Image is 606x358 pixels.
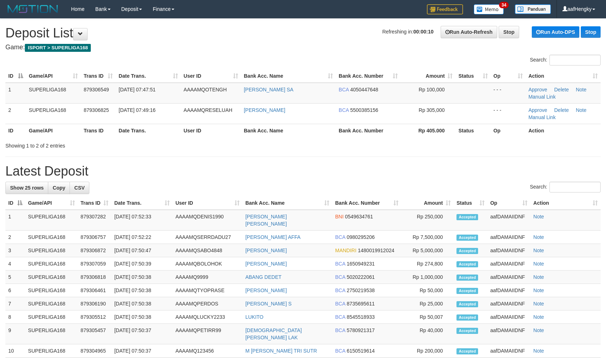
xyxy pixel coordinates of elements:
th: Bank Acc. Name: activate to sort column ascending [242,196,332,210]
td: AAAAMQPERDOS [173,297,242,311]
td: AAAAMQDENIS1990 [173,210,242,231]
span: BCA [339,107,349,113]
th: Action: activate to sort column ascending [526,69,601,83]
span: Copy 5500385156 to clipboard [350,107,378,113]
th: Amount: activate to sort column ascending [401,196,454,210]
td: SUPERLIGA168 [26,103,81,124]
td: Rp 50,000 [401,284,454,297]
label: Search: [530,55,601,65]
td: 1 [5,210,25,231]
img: panduan.png [515,4,551,14]
td: [DATE] 07:50:38 [111,311,173,324]
a: Stop [581,26,601,38]
input: Search: [549,55,601,65]
img: Feedback.jpg [427,4,463,14]
td: [DATE] 07:52:33 [111,210,173,231]
a: [PERSON_NAME] [244,107,285,113]
td: SUPERLIGA168 [25,344,78,358]
a: Note [533,274,544,280]
td: 1 [5,83,26,104]
td: - - - [491,103,526,124]
a: Note [533,234,544,240]
td: 4 [5,257,25,271]
th: Bank Acc. Name: activate to sort column ascending [241,69,336,83]
td: [DATE] 07:50:38 [111,297,173,311]
th: Status: activate to sort column ascending [455,69,490,83]
span: Accepted [456,348,478,354]
a: Note [533,248,544,253]
span: [DATE] 07:49:16 [119,107,155,113]
td: [DATE] 07:50:37 [111,344,173,358]
td: 879306461 [78,284,112,297]
span: Refreshing in: [382,29,433,35]
h1: Latest Deposit [5,164,601,178]
span: Copy 0980295206 to clipboard [347,234,375,240]
a: [PERSON_NAME] AFFA [245,234,300,240]
td: [DATE] 07:50:39 [111,257,173,271]
span: 879306825 [84,107,109,113]
td: 5 [5,271,25,284]
td: Rp 274,800 [401,257,454,271]
td: - - - [491,83,526,104]
span: AAAAMQOTENGH [184,87,227,92]
td: AAAAMQSERRDADU27 [173,231,242,244]
span: BCA [335,234,345,240]
label: Search: [530,182,601,192]
span: BCA [335,327,345,333]
span: Copy 1650949231 to clipboard [347,261,375,267]
td: 6 [5,284,25,297]
td: 879305457 [78,324,112,344]
th: Bank Acc. Number: activate to sort column ascending [336,69,401,83]
td: aafDAMAIIDNF [487,271,531,284]
th: User ID: activate to sort column ascending [173,196,242,210]
a: Note [533,261,544,267]
th: Date Trans.: activate to sort column ascending [116,69,181,83]
span: Accepted [456,235,478,241]
a: Show 25 rows [5,182,48,194]
th: Game/API: activate to sort column ascending [25,196,78,210]
a: Approve [529,87,547,92]
td: [DATE] 07:50:37 [111,324,173,344]
a: Manual Link [529,94,556,100]
td: SUPERLIGA168 [25,244,78,257]
td: aafDAMAIIDNF [487,324,531,344]
td: SUPERLIGA168 [25,210,78,231]
td: Rp 25,000 [401,297,454,311]
td: 2 [5,103,26,124]
td: 9 [5,324,25,344]
a: [PERSON_NAME] [245,248,287,253]
span: BCA [335,261,345,267]
td: aafDAMAIIDNF [487,244,531,257]
span: BCA [335,287,345,293]
th: ID: activate to sort column descending [5,69,26,83]
span: MANDIRI [335,248,356,253]
th: Date Trans. [116,124,181,137]
span: Rp 100,000 [419,87,445,92]
span: Copy 0549634761 to clipboard [345,214,373,219]
th: Game/API [26,124,81,137]
span: Copy 1480019912024 to clipboard [358,248,394,253]
td: aafDAMAIIDNF [487,297,531,311]
th: Trans ID: activate to sort column ascending [81,69,116,83]
span: Copy 6150519614 to clipboard [347,348,375,354]
th: Bank Acc. Number: activate to sort column ascending [332,196,401,210]
th: Game/API: activate to sort column ascending [26,69,81,83]
a: Note [533,214,544,219]
a: ABANG DEDET [245,274,281,280]
td: aafDAMAIIDNF [487,311,531,324]
td: [DATE] 07:52:22 [111,231,173,244]
a: Note [533,287,544,293]
h4: Game: [5,44,601,51]
td: [DATE] 07:50:38 [111,271,173,284]
td: AAAAMQSABO4848 [173,244,242,257]
td: aafDAMAIIDNF [487,231,531,244]
td: Rp 50,007 [401,311,454,324]
td: aafDAMAIIDNF [487,257,531,271]
span: Accepted [456,275,478,281]
td: 8 [5,311,25,324]
span: Accepted [456,248,478,254]
a: [PERSON_NAME] S [245,301,291,307]
a: Manual Link [529,114,556,120]
th: Op: activate to sort column ascending [487,196,531,210]
th: Date Trans.: activate to sort column ascending [111,196,173,210]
